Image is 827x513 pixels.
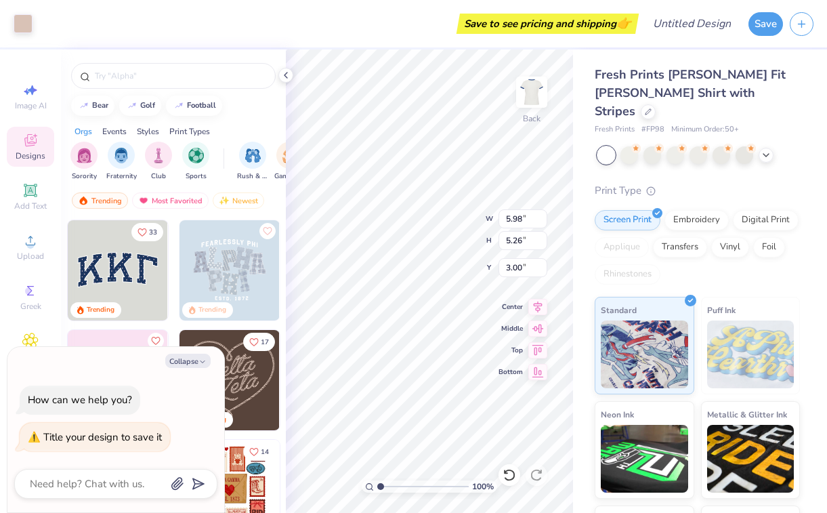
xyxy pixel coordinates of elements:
[132,192,209,209] div: Most Favorited
[182,142,209,182] div: filter for Sports
[279,330,379,430] img: ead2b24a-117b-4488-9b34-c08fd5176a7b
[237,142,268,182] div: filter for Rush & Bid
[595,237,649,258] div: Applique
[279,220,379,321] img: a3f22b06-4ee5-423c-930f-667ff9442f68
[169,125,210,138] div: Print Types
[213,192,264,209] div: Newest
[137,125,159,138] div: Styles
[165,354,211,368] button: Collapse
[243,333,275,351] button: Like
[601,321,688,388] img: Standard
[595,124,635,136] span: Fresh Prints
[653,237,707,258] div: Transfers
[16,150,45,161] span: Designs
[77,148,92,163] img: Sorority Image
[245,148,261,163] img: Rush & Bid Image
[186,171,207,182] span: Sports
[259,223,276,239] button: Like
[707,407,787,422] span: Metallic & Glitter Ink
[93,69,267,83] input: Try "Alpha"
[145,142,172,182] button: filter button
[499,324,523,333] span: Middle
[187,102,216,109] div: football
[173,102,184,110] img: trend_line.gif
[707,321,794,388] img: Puff Ink
[102,125,127,138] div: Events
[753,237,785,258] div: Foil
[616,15,631,31] span: 👉
[182,142,209,182] button: filter button
[595,66,786,119] span: Fresh Prints [PERSON_NAME] Fit [PERSON_NAME] Shirt with Stripes
[148,333,164,349] button: Like
[671,124,739,136] span: Minimum Order: 50 +
[179,330,280,430] img: 12710c6a-dcc0-49ce-8688-7fe8d5f96fe2
[72,171,97,182] span: Sorority
[70,142,98,182] button: filter button
[140,102,155,109] div: golf
[167,220,268,321] img: edfb13fc-0e43-44eb-bea2-bf7fc0dd67f9
[523,112,540,125] div: Back
[68,220,168,321] img: 3b9aba4f-e317-4aa7-a679-c95a879539bd
[499,302,523,312] span: Center
[78,196,89,205] img: trending.gif
[188,148,204,163] img: Sports Image
[243,443,275,461] button: Like
[43,430,162,444] div: Title your design to save it
[261,449,269,455] span: 14
[748,12,783,36] button: Save
[282,148,298,163] img: Game Day Image
[68,330,168,430] img: 9980f5e8-e6a1-4b4a-8839-2b0e9349023c
[198,305,226,315] div: Trending
[28,393,132,407] div: How can we help you?
[707,425,794,493] img: Metallic & Glitter Ink
[642,10,742,37] input: Untitled Design
[601,407,634,422] span: Neon Ink
[472,480,494,493] span: 100 %
[87,305,114,315] div: Trending
[145,142,172,182] div: filter for Club
[14,201,47,211] span: Add Text
[460,14,635,34] div: Save to see pricing and shipping
[151,148,166,163] img: Club Image
[138,196,149,205] img: most_fav.gif
[131,223,163,241] button: Like
[75,125,92,138] div: Orgs
[114,148,129,163] img: Fraternity Image
[595,183,800,199] div: Print Type
[106,142,137,182] div: filter for Fraternity
[274,142,305,182] button: filter button
[518,79,545,106] img: Back
[595,264,660,285] div: Rhinestones
[274,171,305,182] span: Game Day
[664,210,729,230] div: Embroidery
[7,351,54,373] span: Clipart & logos
[601,425,688,493] img: Neon Ink
[166,96,222,116] button: football
[711,237,749,258] div: Vinyl
[733,210,799,230] div: Digital Print
[106,142,137,182] button: filter button
[127,102,137,110] img: trend_line.gif
[261,339,269,346] span: 17
[71,96,114,116] button: bear
[15,100,47,111] span: Image AI
[106,171,137,182] span: Fraternity
[237,142,268,182] button: filter button
[601,303,637,317] span: Standard
[17,251,44,262] span: Upload
[237,171,268,182] span: Rush & Bid
[70,142,98,182] div: filter for Sorority
[79,102,89,110] img: trend_line.gif
[274,142,305,182] div: filter for Game Day
[149,229,157,236] span: 33
[499,367,523,377] span: Bottom
[641,124,664,136] span: # FP98
[151,171,166,182] span: Club
[167,330,268,430] img: 5ee11766-d822-42f5-ad4e-763472bf8dcf
[707,303,736,317] span: Puff Ink
[219,196,230,205] img: Newest.gif
[595,210,660,230] div: Screen Print
[119,96,161,116] button: golf
[72,192,128,209] div: Trending
[179,220,280,321] img: 5a4b4175-9e88-49c8-8a23-26d96782ddc6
